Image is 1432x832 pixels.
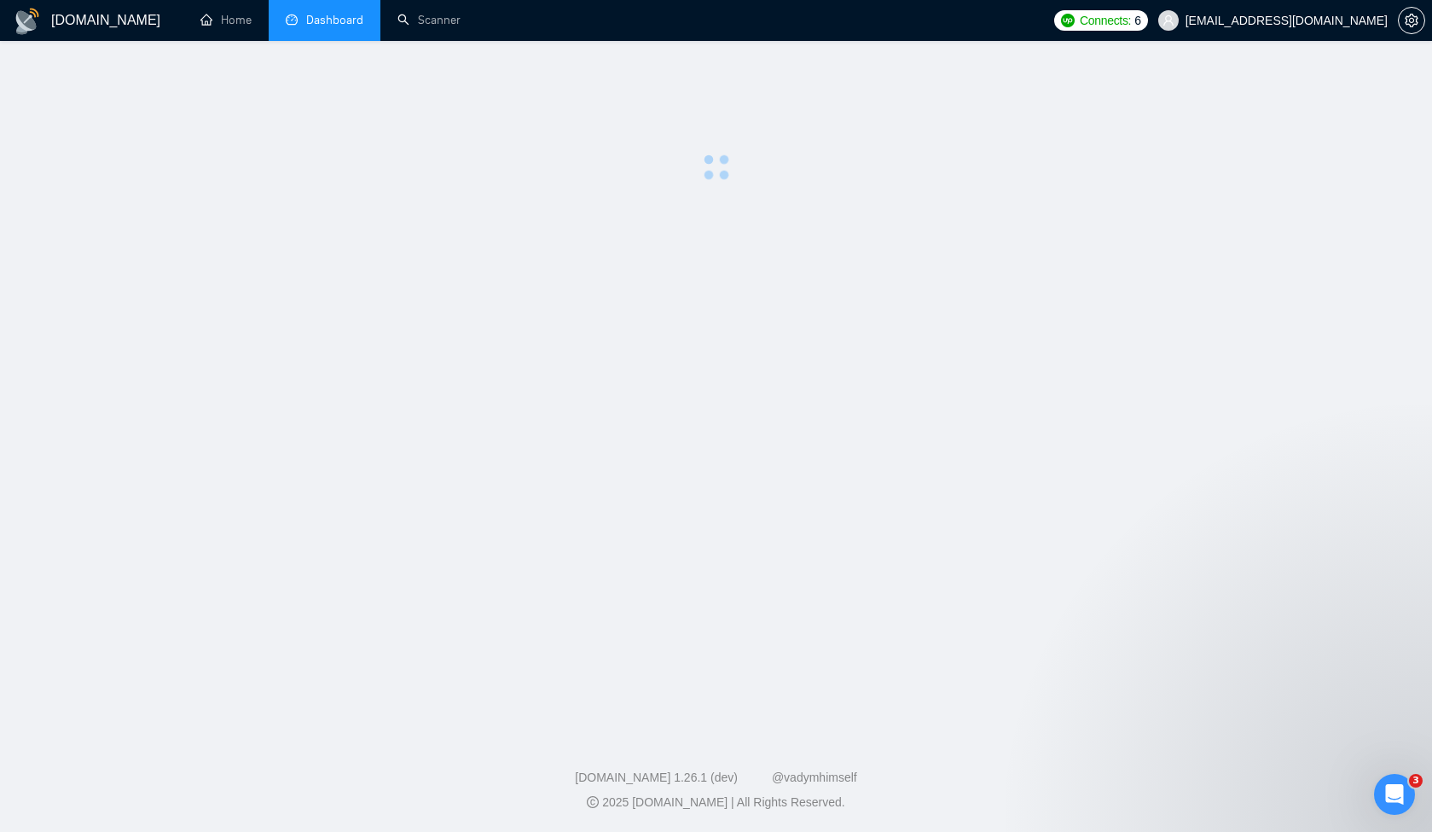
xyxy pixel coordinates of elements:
[286,14,298,26] span: dashboard
[575,771,738,784] a: [DOMAIN_NAME] 1.26.1 (dev)
[200,13,252,27] a: homeHome
[397,13,461,27] a: searchScanner
[14,794,1418,812] div: 2025 [DOMAIN_NAME] | All Rights Reserved.
[1399,14,1424,27] span: setting
[1398,7,1425,34] button: setting
[1091,666,1432,786] iframe: Intercom notifications message
[772,771,857,784] a: @vadymhimself
[1134,11,1141,30] span: 6
[1398,14,1425,27] a: setting
[306,13,363,27] span: Dashboard
[1162,15,1174,26] span: user
[1374,774,1415,815] iframe: Intercom live chat
[1080,11,1131,30] span: Connects:
[587,796,599,808] span: copyright
[14,8,41,35] img: logo
[1409,774,1423,788] span: 3
[1061,14,1075,27] img: upwork-logo.png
